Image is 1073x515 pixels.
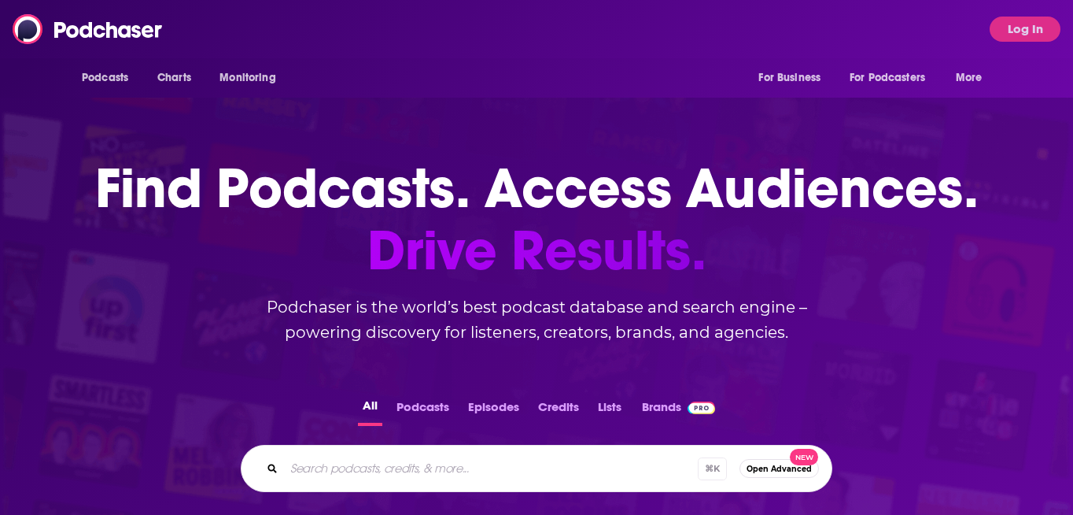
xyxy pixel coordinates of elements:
a: BrandsPodchaser Pro [642,395,715,426]
button: Log In [990,17,1060,42]
span: Podcasts [82,67,128,89]
span: ⌘ K [698,458,727,480]
button: All [358,395,382,426]
button: open menu [747,63,840,93]
img: Podchaser Pro [688,402,715,414]
button: Lists [593,395,626,426]
button: Podcasts [392,395,454,426]
div: Search podcasts, credits, & more... [241,445,832,492]
span: For Business [758,67,820,89]
button: open menu [839,63,948,93]
button: open menu [71,63,149,93]
input: Search podcasts, credits, & more... [284,456,698,481]
span: Monitoring [219,67,275,89]
span: Open Advanced [747,465,812,473]
h2: Podchaser is the world’s best podcast database and search engine – powering discovery for listene... [222,295,851,345]
button: open menu [208,63,296,93]
span: For Podcasters [850,67,925,89]
button: Episodes [463,395,524,426]
h1: Find Podcasts. Access Audiences. [95,157,979,282]
button: open menu [945,63,1002,93]
span: Drive Results. [95,220,979,282]
button: Open AdvancedNew [739,459,819,478]
span: More [956,67,983,89]
span: New [790,449,818,465]
img: Podchaser - Follow, Share and Rate Podcasts [13,14,164,44]
button: Credits [533,395,584,426]
span: Charts [157,67,191,89]
a: Charts [147,63,201,93]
